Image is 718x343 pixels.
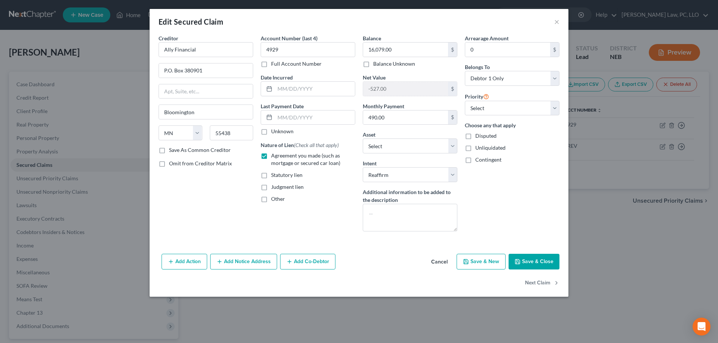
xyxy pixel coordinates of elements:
div: $ [448,82,457,96]
label: Balance [363,34,381,42]
input: 0.00 [363,110,448,125]
span: Agreement you made (such as mortgage or secured car loan) [271,152,340,166]
div: Open Intercom Messenger [693,318,711,336]
label: Net Value [363,74,386,81]
label: Save As Common Creditor [169,146,231,154]
div: Edit Secured Claim [159,16,223,27]
input: Enter city... [159,105,253,119]
label: Full Account Number [271,60,322,68]
input: MM/DD/YYYY [275,82,355,96]
label: Priority [465,92,489,101]
label: Intent [363,159,377,167]
input: 0.00 [465,43,550,57]
span: (Check all that apply) [294,142,339,148]
span: Statutory lien [271,172,303,178]
label: Last Payment Date [261,102,304,110]
span: Creditor [159,35,178,41]
label: Account Number (last 4) [261,34,317,42]
span: Belongs To [465,64,490,70]
span: Omit from Creditor Matrix [169,160,232,166]
button: Save & New [457,254,506,269]
span: Unliquidated [475,144,506,151]
label: Nature of Lien [261,141,339,149]
input: Search creditor by name... [159,42,253,57]
button: Add Action [162,254,207,269]
button: Cancel [425,255,454,269]
label: Choose any that apply [465,121,559,129]
div: $ [550,43,559,57]
span: Disputed [475,132,497,139]
button: Save & Close [509,254,559,269]
label: Date Incurred [261,74,293,81]
div: $ [448,43,457,57]
label: Additional information to be added to the description [363,188,457,204]
input: 0.00 [363,43,448,57]
input: Enter address... [159,63,253,78]
span: Other [271,196,285,202]
input: XXXX [261,42,355,57]
span: Judgment lien [271,184,304,190]
input: MM/DD/YYYY [275,110,355,125]
label: Arrearage Amount [465,34,509,42]
input: Enter zip... [210,125,254,140]
button: Next Claim [525,275,559,291]
button: × [554,17,559,26]
span: Contingent [475,156,501,163]
button: Add Co-Debtor [280,254,335,269]
button: Add Notice Address [210,254,277,269]
input: 0.00 [363,82,448,96]
label: Balance Unknown [373,60,415,68]
input: Apt, Suite, etc... [159,84,253,99]
label: Unknown [271,128,294,135]
label: Monthly Payment [363,102,404,110]
span: Asset [363,131,375,138]
div: $ [448,110,457,125]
